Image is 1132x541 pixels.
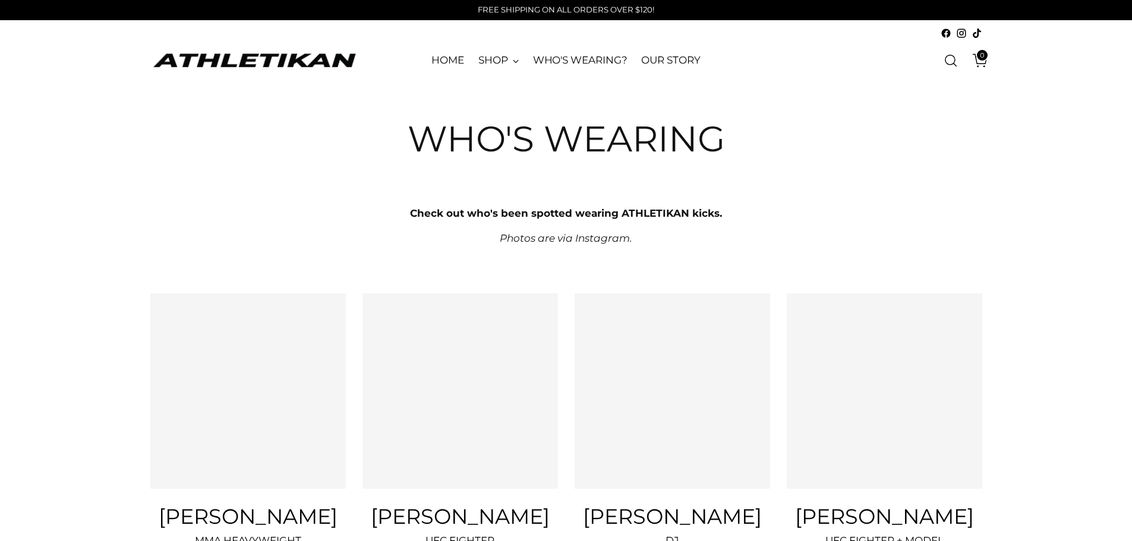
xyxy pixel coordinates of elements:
a: WHO'S WEARING? [533,48,628,74]
a: HOME [431,48,464,74]
p: FREE SHIPPING ON ALL ORDERS OVER $120! [478,4,654,16]
a: Open search modal [939,49,963,72]
span: 0 [977,50,988,61]
h4: [PERSON_NAME] [150,505,346,528]
h3: [PERSON_NAME] [362,505,558,528]
h3: [PERSON_NAME] [575,505,770,528]
strong: Check out who's been spotted wearing ATHLETIKAN kicks. [410,207,722,219]
a: Open cart modal [964,49,988,72]
a: ATHLETIKAN [150,51,358,69]
em: Photos are via Instagram. [500,232,632,244]
a: OUR STORY [641,48,700,74]
a: SHOP [478,48,519,74]
h3: [PERSON_NAME] [787,505,982,528]
h1: Who's Wearing [408,119,725,159]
